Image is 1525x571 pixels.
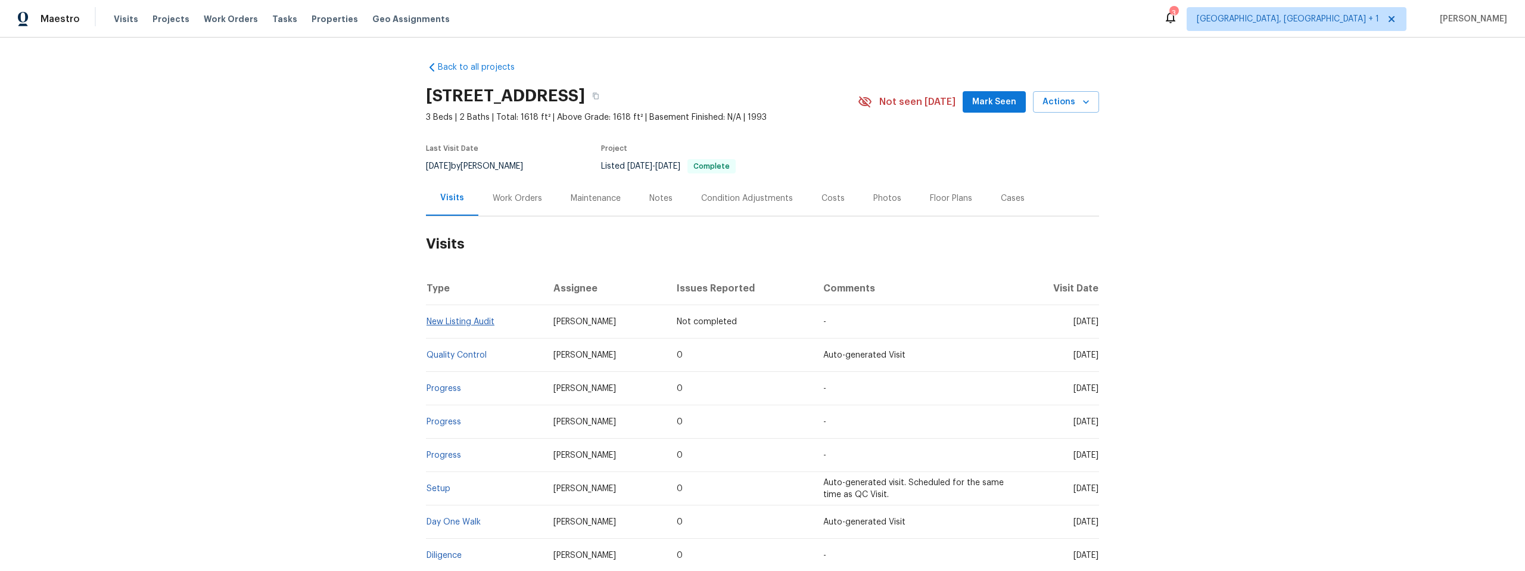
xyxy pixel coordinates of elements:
span: Auto-generated Visit [823,518,905,526]
div: Work Orders [493,193,542,204]
span: [DATE] [1073,384,1098,393]
span: - [823,551,826,560]
th: Comments [814,272,1016,305]
span: Listed [601,162,736,170]
a: Progress [427,418,461,426]
span: - [823,418,826,426]
span: [DATE] [1073,451,1098,460]
div: Floor Plans [930,193,972,204]
div: Maintenance [571,193,621,204]
span: 0 [677,518,683,526]
span: - [823,318,826,326]
span: 0 [677,418,683,426]
h2: [STREET_ADDRESS] [426,90,585,102]
div: Notes [649,193,673,204]
span: - [823,384,826,393]
span: Maestro [41,13,80,25]
div: 3 [1169,7,1178,19]
span: Projects [152,13,189,25]
span: Last Visit Date [426,145,478,152]
th: Issues Reported [667,272,814,305]
span: 0 [677,485,683,493]
div: by [PERSON_NAME] [426,159,537,173]
span: 0 [677,551,683,560]
span: [PERSON_NAME] [553,384,616,393]
span: [DATE] [655,162,680,170]
a: Back to all projects [426,61,540,73]
a: Progress [427,451,461,460]
span: [PERSON_NAME] [553,518,616,526]
span: - [627,162,680,170]
button: Mark Seen [963,91,1026,113]
div: Condition Adjustments [701,193,793,204]
span: Not completed [677,318,737,326]
span: [PERSON_NAME] [553,418,616,426]
span: [DATE] [1073,351,1098,359]
span: Auto-generated Visit [823,351,905,359]
a: New Listing Audit [427,318,494,326]
span: 0 [677,451,683,460]
a: Progress [427,384,461,393]
span: 0 [677,384,683,393]
span: 0 [677,351,683,359]
span: 3 Beds | 2 Baths | Total: 1618 ft² | Above Grade: 1618 ft² | Basement Finished: N/A | 1993 [426,111,858,123]
span: Mark Seen [972,95,1016,110]
span: - [823,451,826,460]
span: Not seen [DATE] [879,96,956,108]
span: [DATE] [1073,551,1098,560]
span: Tasks [272,15,297,23]
div: Photos [873,193,901,204]
span: [PERSON_NAME] [553,551,616,560]
span: Complete [689,163,735,170]
h2: Visits [426,216,1099,272]
span: Visits [114,13,138,25]
div: Visits [440,192,464,204]
span: [DATE] [1073,518,1098,526]
div: Costs [821,193,845,204]
a: Diligence [427,551,462,560]
span: Geo Assignments [372,13,450,25]
th: Visit Date [1016,272,1099,305]
button: Actions [1033,91,1099,113]
th: Type [426,272,544,305]
span: [DATE] [1073,485,1098,493]
span: [PERSON_NAME] [553,451,616,460]
span: [GEOGRAPHIC_DATA], [GEOGRAPHIC_DATA] + 1 [1197,13,1379,25]
span: [PERSON_NAME] [553,318,616,326]
span: [PERSON_NAME] [553,351,616,359]
div: Cases [1001,193,1025,204]
span: [DATE] [1073,418,1098,426]
span: [PERSON_NAME] [1435,13,1507,25]
span: Properties [312,13,358,25]
a: Day One Walk [427,518,481,526]
a: Quality Control [427,351,487,359]
a: Setup [427,485,450,493]
span: [DATE] [1073,318,1098,326]
span: [PERSON_NAME] [553,485,616,493]
th: Assignee [544,272,667,305]
span: [DATE] [426,162,451,170]
span: Auto-generated visit. Scheduled for the same time as QC Visit. [823,479,1004,499]
button: Copy Address [585,85,606,107]
span: Project [601,145,627,152]
span: Actions [1042,95,1090,110]
span: Work Orders [204,13,258,25]
span: [DATE] [627,162,652,170]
